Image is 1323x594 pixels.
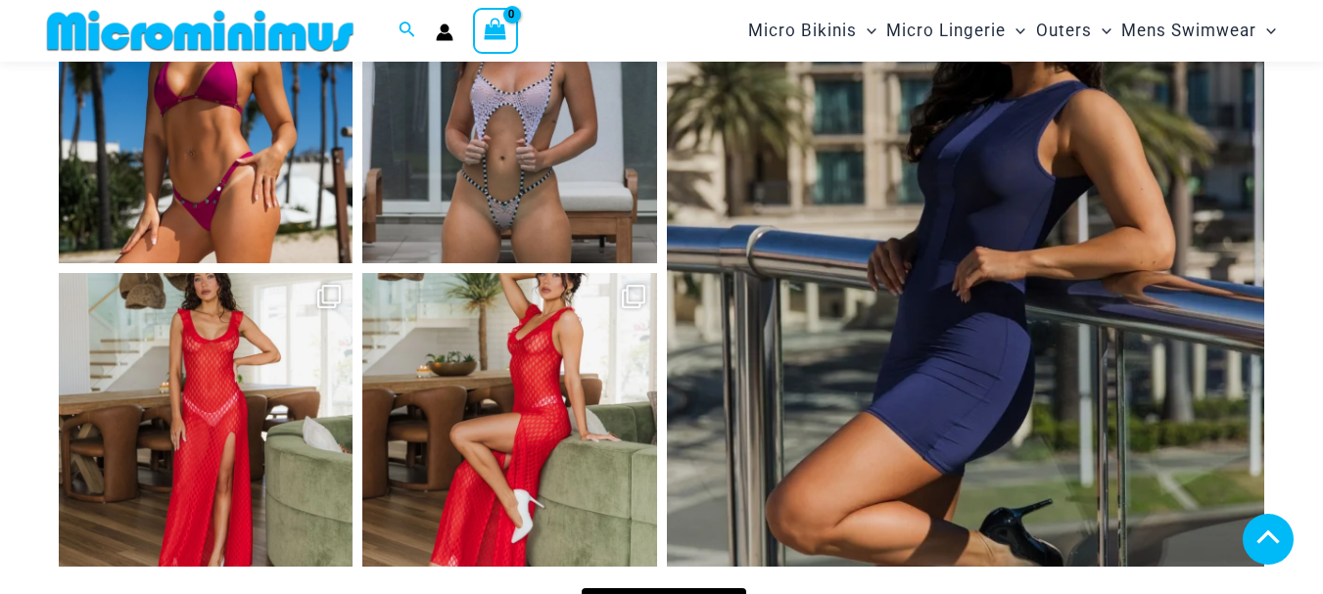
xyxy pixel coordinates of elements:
[1256,6,1276,56] span: Menu Toggle
[740,3,1284,59] nav: Site Navigation
[1121,6,1256,56] span: Mens Swimwear
[857,6,876,56] span: Menu Toggle
[881,6,1030,56] a: Micro LingerieMenu ToggleMenu Toggle
[1092,6,1111,56] span: Menu Toggle
[39,9,361,53] img: MM SHOP LOGO FLAT
[436,23,453,41] a: Account icon link
[748,6,857,56] span: Micro Bikinis
[1036,6,1092,56] span: Outers
[1116,6,1281,56] a: Mens SwimwearMenu ToggleMenu Toggle
[399,19,416,43] a: Search icon link
[473,8,518,53] a: View Shopping Cart, empty
[1006,6,1025,56] span: Menu Toggle
[886,6,1006,56] span: Micro Lingerie
[1031,6,1116,56] a: OutersMenu ToggleMenu Toggle
[743,6,881,56] a: Micro BikinisMenu ToggleMenu Toggle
